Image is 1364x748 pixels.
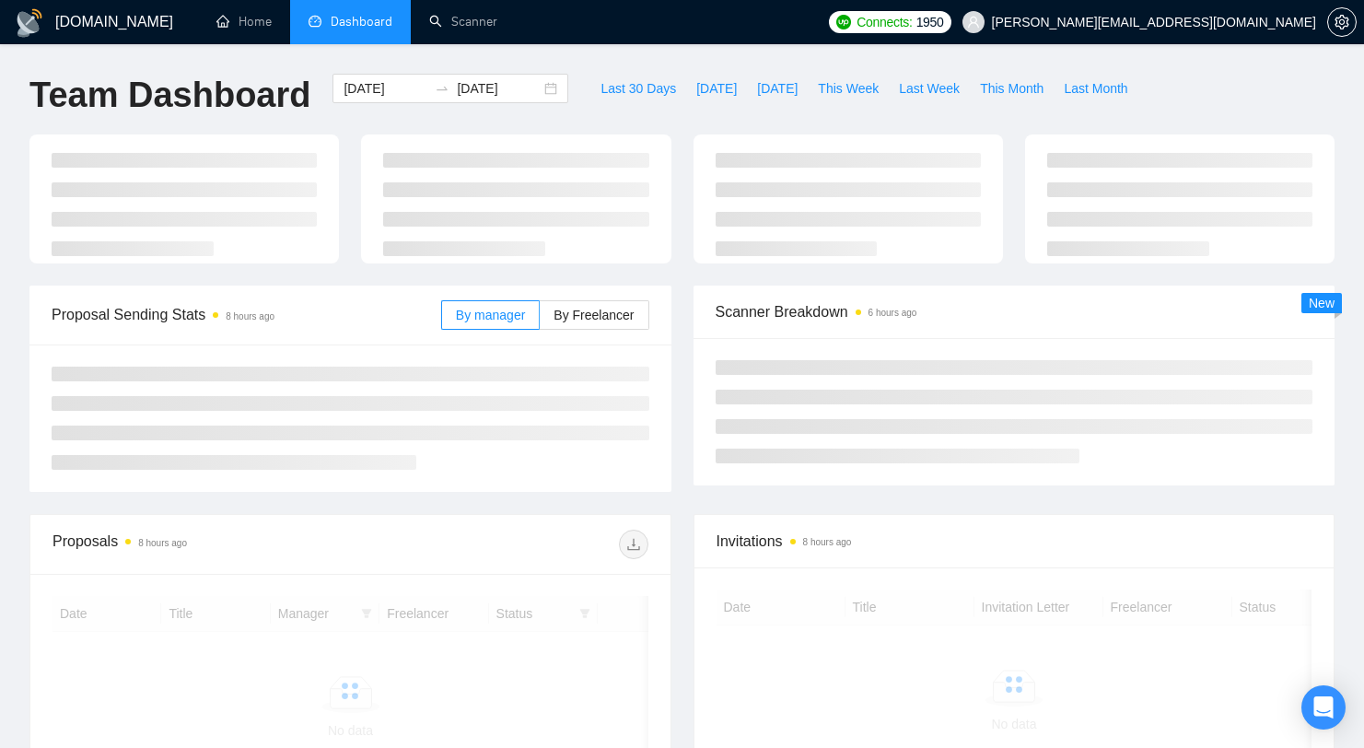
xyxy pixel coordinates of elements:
[331,14,392,29] span: Dashboard
[1064,78,1127,99] span: Last Month
[216,14,272,29] a: homeHome
[429,14,497,29] a: searchScanner
[344,78,427,99] input: Start date
[899,78,960,99] span: Last Week
[29,74,310,117] h1: Team Dashboard
[757,78,798,99] span: [DATE]
[600,78,676,99] span: Last 30 Days
[857,12,912,32] span: Connects:
[435,81,449,96] span: swap-right
[818,78,879,99] span: This Week
[686,74,747,103] button: [DATE]
[52,303,441,326] span: Proposal Sending Stats
[590,74,686,103] button: Last 30 Days
[309,15,321,28] span: dashboard
[803,537,852,547] time: 8 hours ago
[747,74,808,103] button: [DATE]
[808,74,889,103] button: This Week
[554,308,634,322] span: By Freelancer
[967,16,980,29] span: user
[869,308,917,318] time: 6 hours ago
[456,308,525,322] span: By manager
[889,74,970,103] button: Last Week
[1309,296,1335,310] span: New
[1054,74,1137,103] button: Last Month
[1301,685,1346,730] div: Open Intercom Messenger
[716,300,1313,323] span: Scanner Breakdown
[696,78,737,99] span: [DATE]
[226,311,274,321] time: 8 hours ago
[1327,7,1357,37] button: setting
[970,74,1054,103] button: This Month
[138,538,187,548] time: 8 hours ago
[916,12,944,32] span: 1950
[457,78,541,99] input: End date
[1328,15,1356,29] span: setting
[717,530,1312,553] span: Invitations
[15,8,44,38] img: logo
[836,15,851,29] img: upwork-logo.png
[1327,15,1357,29] a: setting
[435,81,449,96] span: to
[52,530,350,559] div: Proposals
[980,78,1043,99] span: This Month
